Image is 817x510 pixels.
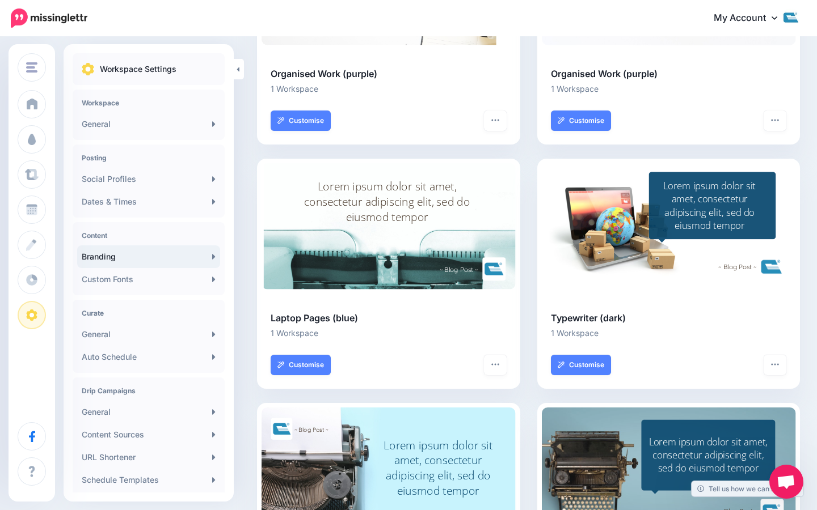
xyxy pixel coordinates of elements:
[82,154,216,162] h4: Posting
[692,481,803,496] a: Tell us how we can improve
[648,435,768,474] div: Lorem ipsum dolor sit amet, consectetur adipiscing elit, sed do eiusmod tempor
[82,309,216,317] h4: Curate
[77,401,220,423] a: General
[379,437,497,498] div: Lorem ipsum dolor sit amet, consectetur adipiscing elit, sed do eiusmod tempor
[26,62,37,73] img: menu.png
[271,68,377,79] b: Organised Work (purple)
[82,99,216,107] h4: Workspace
[551,110,611,131] a: Customise
[294,178,480,224] div: Lorem ipsum dolor sit amet, consectetur adipiscing elit, sed do eiusmod tempor
[294,425,328,435] span: ~ Blog Post ~
[551,355,611,375] a: Customise
[77,469,220,491] a: Schedule Templates
[271,110,331,131] a: Customise
[77,190,220,213] a: Dates & Times
[769,465,803,499] div: Open chat
[551,312,626,324] b: Typewriter (dark)
[551,326,787,339] li: 1 Workspace
[551,68,658,79] b: Organised Work (purple)
[77,446,220,469] a: URL Shortener
[82,63,94,75] img: settings.png
[271,326,507,339] li: 1 Workspace
[271,355,331,375] a: Customise
[11,8,87,28] img: Missinglettr
[82,231,216,240] h4: Content
[271,312,358,324] b: Laptop Pages (blue)
[551,82,787,95] li: 1 Workspace
[271,82,507,95] li: 1 Workspace
[718,262,756,271] span: ~ Blog Post ~
[77,346,220,368] a: Auto Schedule
[100,62,176,76] p: Workspace Settings
[77,323,220,346] a: General
[77,423,220,446] a: Content Sources
[77,113,220,135] a: General
[82,386,216,395] h4: Drip Campaigns
[77,268,220,291] a: Custom Fonts
[77,168,220,190] a: Social Profiles
[654,179,765,232] div: Lorem ipsum dolor sit amet, consectetur adipiscing elit, sed do eiusmod tempor
[702,5,800,32] a: My Account
[440,265,478,274] span: ~ Blog Post ~
[77,245,220,268] a: Branding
